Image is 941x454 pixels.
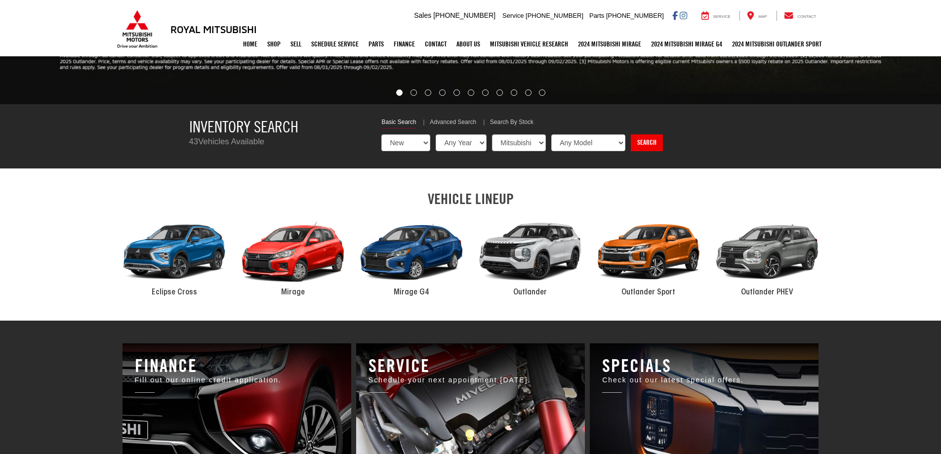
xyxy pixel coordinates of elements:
[492,134,546,151] select: Choose Make from the dropdown
[189,137,199,146] span: 43
[490,118,533,128] a: Search By Stock
[606,12,664,19] span: [PHONE_NUMBER]
[381,118,416,128] a: Basic Search
[115,212,234,292] div: 2024 Mitsubishi Eclipse Cross
[389,32,420,56] a: Finance
[708,212,826,292] div: 2024 Mitsubishi Outlander PHEV
[496,89,503,96] li: Go to slide number 8.
[364,32,389,56] a: Parts: Opens in a new tab
[589,12,604,19] span: Parts
[602,375,806,385] p: Check out our latest special offers.
[394,289,429,296] span: Mirage G4
[621,289,675,296] span: Outlander Sport
[234,212,352,298] a: 2024 Mitsubishi Mirage Mirage
[352,212,471,292] div: 2024 Mitsubishi Mirage G4
[708,212,826,298] a: 2024 Mitsubishi Outlander PHEV Outlander PHEV
[573,32,646,56] a: 2024 Mitsubishi Mirage
[170,24,257,35] h3: Royal Mitsubishi
[777,11,824,21] a: Contact
[189,136,367,148] p: Vehicles Available
[451,32,485,56] a: About Us
[471,212,589,298] a: 2024 Mitsubishi Outlander Outlander
[381,134,430,151] select: Choose Vehicle Condition from the dropdown
[511,89,517,96] li: Go to slide number 9.
[368,375,573,385] p: Schedule your next appointment [DATE].
[135,375,339,385] p: Fill out our online credit application.
[589,212,708,292] div: 2024 Mitsubishi Outlander Sport
[713,14,731,19] span: Service
[471,212,589,292] div: 2024 Mitsubishi Outlander
[439,89,446,96] li: Go to slide number 4.
[410,89,417,96] li: Go to slide number 2.
[758,14,767,19] span: Map
[115,191,826,207] h2: VEHICLE LINEUP
[525,89,532,96] li: Go to slide number 10.
[727,32,826,56] a: 2024 Mitsubishi Outlander SPORT
[152,289,197,296] span: Eclipse Cross
[286,32,306,56] a: Sell
[433,11,495,19] span: [PHONE_NUMBER]
[602,356,806,375] h3: Specials
[551,134,625,151] select: Choose Model from the dropdown
[526,12,583,19] span: [PHONE_NUMBER]
[589,212,708,298] a: 2024 Mitsubishi Outlander Sport Outlander Sport
[672,11,678,19] a: Facebook: Click to visit our Facebook page
[502,12,524,19] span: Service
[680,11,687,19] a: Instagram: Click to visit our Instagram page
[539,89,545,96] li: Go to slide number 11.
[646,32,727,56] a: 2024 Mitsubishi Mirage G4
[262,32,286,56] a: Shop
[368,356,573,375] h3: Service
[453,89,460,96] li: Go to slide number 5.
[281,289,305,296] span: Mirage
[234,212,352,292] div: 2024 Mitsubishi Mirage
[352,212,471,298] a: 2024 Mitsubishi Mirage G4 Mirage G4
[425,89,431,96] li: Go to slide number 3.
[238,32,262,56] a: Home
[482,89,489,96] li: Go to slide number 7.
[115,212,234,298] a: 2024 Mitsubishi Eclipse Cross Eclipse Cross
[436,134,487,151] select: Choose Year from the dropdown
[485,32,573,56] a: Mitsubishi Vehicle Research
[306,32,364,56] a: Schedule Service: Opens in a new tab
[115,10,160,48] img: Mitsubishi
[513,289,547,296] span: Outlander
[189,118,367,135] h3: Inventory Search
[430,118,476,128] a: Advanced Search
[135,356,339,375] h3: Finance
[631,134,663,151] a: Search
[414,11,431,19] span: Sales
[420,32,451,56] a: Contact
[739,11,774,21] a: Map
[797,14,816,19] span: Contact
[396,89,403,96] li: Go to slide number 1.
[741,289,793,296] span: Outlander PHEV
[468,89,474,96] li: Go to slide number 6.
[694,11,738,21] a: Service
